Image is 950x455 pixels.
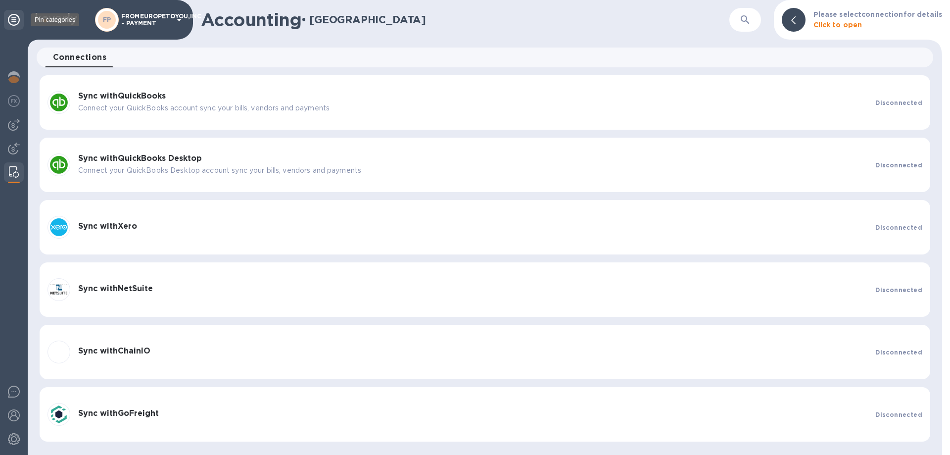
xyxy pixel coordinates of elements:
[78,91,166,101] b: Sync with QuickBooks
[78,103,867,113] p: Connect your QuickBooks account sync your bills, vendors and payments
[301,13,426,26] h2: • [GEOGRAPHIC_DATA]
[53,51,106,64] span: Connections
[78,165,867,176] p: Connect your QuickBooks Desktop account sync your bills, vendors and payments
[36,13,77,25] img: Logo
[875,224,922,231] b: Disconnected
[201,9,301,30] h1: Accounting
[813,10,943,18] b: Please select connection for details
[103,16,111,23] b: FP
[875,161,922,169] b: Disconnected
[875,99,922,106] b: Disconnected
[813,21,862,29] b: Click to open
[78,284,153,293] b: Sync with NetSuite
[121,13,171,27] p: FROMEUROPETOYOU,INC - PAYMENT
[78,408,159,418] b: Sync with GoFreight
[875,286,922,294] b: Disconnected
[875,411,922,418] b: Disconnected
[78,346,150,355] b: Sync with ChainIO
[78,221,137,231] b: Sync with Xero
[875,349,922,356] b: Disconnected
[8,95,20,107] img: Foreign exchange
[78,153,202,163] b: Sync with QuickBooks Desktop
